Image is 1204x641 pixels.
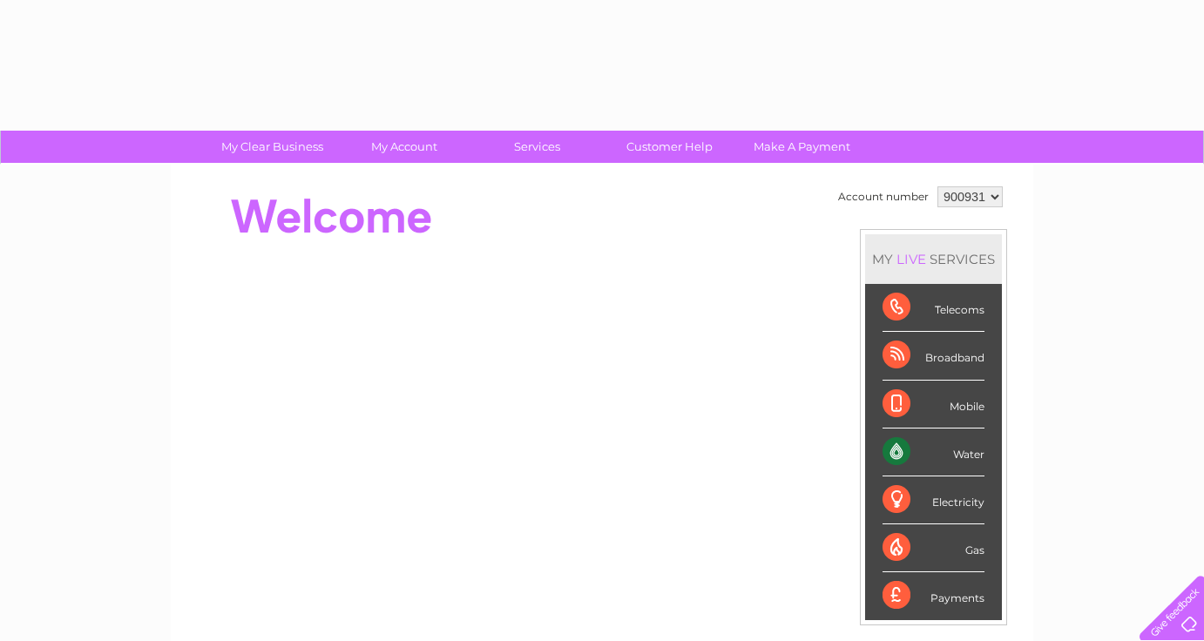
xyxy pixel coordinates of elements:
[883,284,984,332] div: Telecoms
[883,524,984,572] div: Gas
[883,332,984,380] div: Broadband
[834,182,933,212] td: Account number
[865,234,1002,284] div: MY SERVICES
[883,476,984,524] div: Electricity
[730,131,874,163] a: Make A Payment
[333,131,477,163] a: My Account
[883,381,984,428] div: Mobile
[883,428,984,476] div: Water
[598,131,741,163] a: Customer Help
[883,572,984,619] div: Payments
[893,251,930,267] div: LIVE
[200,131,344,163] a: My Clear Business
[465,131,609,163] a: Services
